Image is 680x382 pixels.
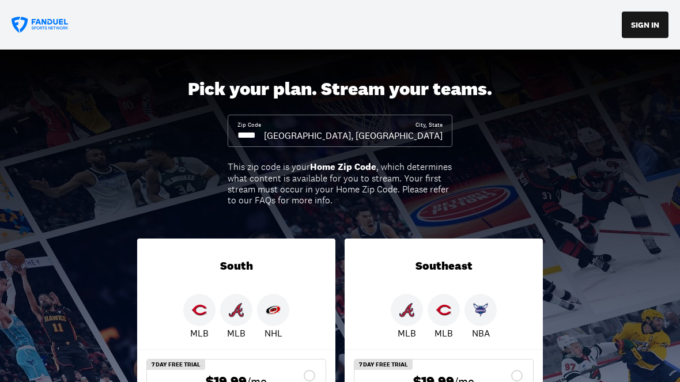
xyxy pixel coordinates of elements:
[147,360,205,370] div: 7 Day Free Trial
[354,360,413,370] div: 7 Day Free Trial
[622,12,668,38] button: SIGN IN
[264,129,443,142] div: [GEOGRAPHIC_DATA], [GEOGRAPHIC_DATA]
[399,302,414,317] img: Braves
[473,302,488,317] img: Hornets
[472,326,490,340] p: NBA
[398,326,416,340] p: MLB
[415,121,443,129] div: City, State
[137,239,335,294] div: South
[435,326,453,340] p: MLB
[237,121,261,129] div: Zip Code
[310,161,376,173] b: Home Zip Code
[229,302,244,317] img: Braves
[192,302,207,317] img: Reds
[345,239,543,294] div: Southeast
[228,161,452,206] div: This zip code is your , which determines what content is available for you to stream. Your first ...
[190,326,209,340] p: MLB
[188,78,492,100] div: Pick your plan. Stream your teams.
[227,326,245,340] p: MLB
[265,326,282,340] p: NHL
[436,302,451,317] img: Reds
[266,302,281,317] img: Hurricanes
